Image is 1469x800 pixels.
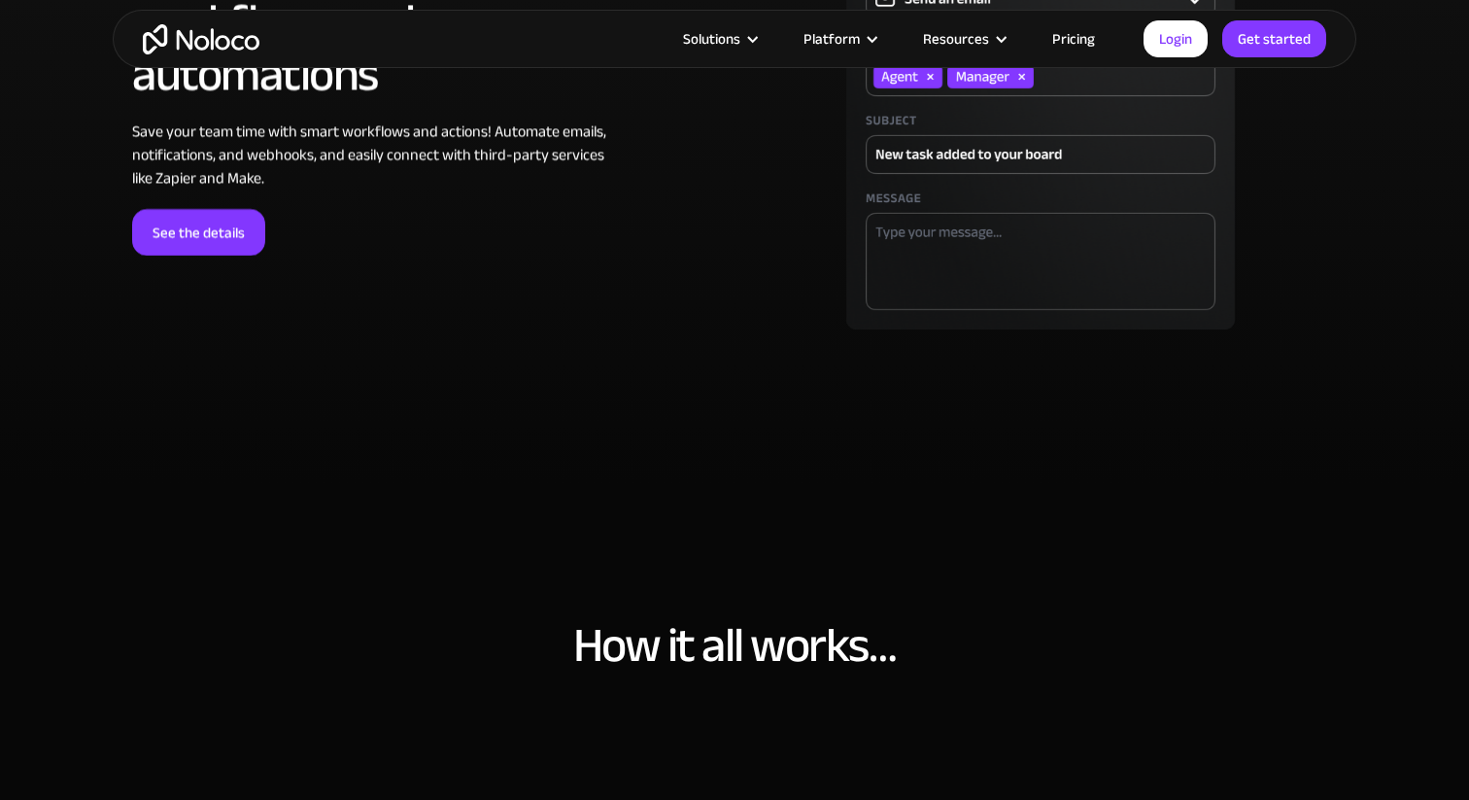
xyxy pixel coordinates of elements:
a: See the details [132,209,265,256]
h2: How it all works… [132,621,1337,670]
div: Resources [899,26,1028,52]
a: home [143,24,259,54]
div: Resources [923,26,989,52]
div: Platform [803,26,860,52]
div: Platform [779,26,899,52]
div: Solutions [659,26,779,52]
div: Solutions [683,26,740,52]
a: Login [1144,20,1208,57]
a: Pricing [1028,26,1119,52]
a: Get started [1222,20,1326,57]
div: Save your team time with smart workflows and actions! Automate emails, notifications, and webhook... [132,120,623,190]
